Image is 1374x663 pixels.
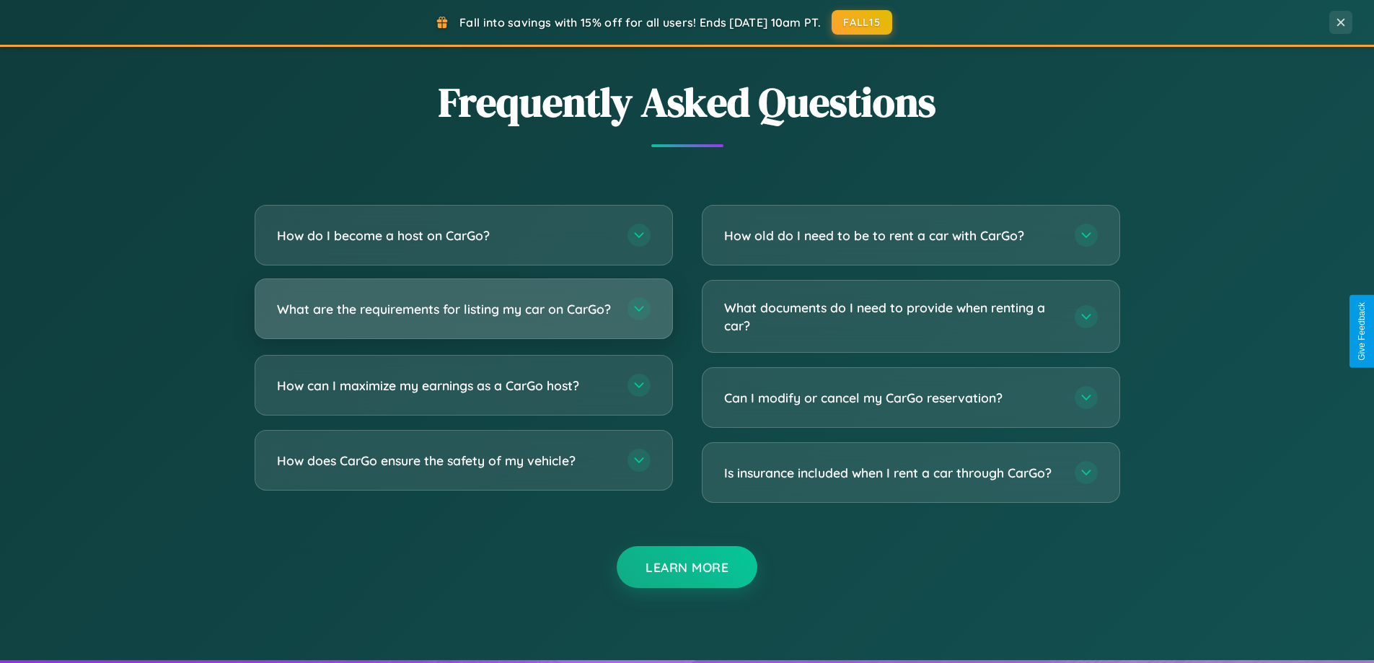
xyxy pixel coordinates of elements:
[724,227,1060,245] h3: How old do I need to be to rent a car with CarGo?
[255,74,1120,130] h2: Frequently Asked Questions
[724,299,1060,334] h3: What documents do I need to provide when renting a car?
[277,227,613,245] h3: How do I become a host on CarGo?
[724,389,1060,407] h3: Can I modify or cancel my CarGo reservation?
[277,300,613,318] h3: What are the requirements for listing my car on CarGo?
[1357,302,1367,361] div: Give Feedback
[277,452,613,470] h3: How does CarGo ensure the safety of my vehicle?
[832,10,892,35] button: FALL15
[459,15,821,30] span: Fall into savings with 15% off for all users! Ends [DATE] 10am PT.
[277,377,613,395] h3: How can I maximize my earnings as a CarGo host?
[617,546,757,588] button: Learn More
[724,464,1060,482] h3: Is insurance included when I rent a car through CarGo?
